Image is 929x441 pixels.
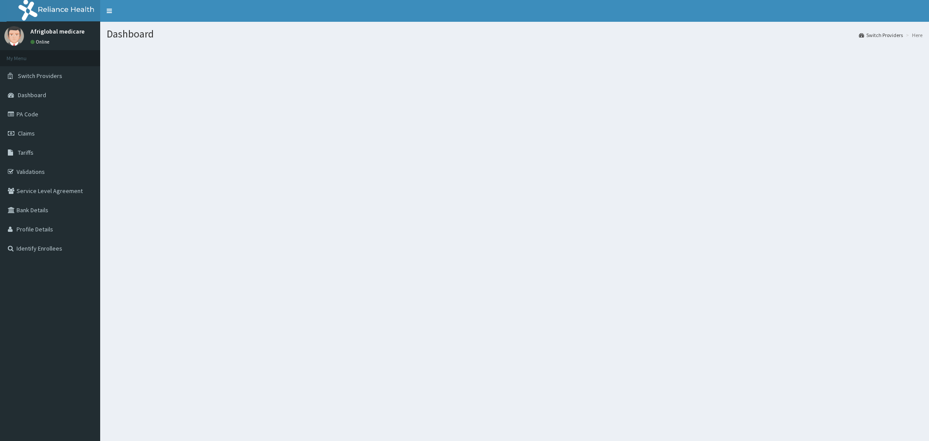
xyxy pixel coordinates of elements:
[904,31,922,39] li: Here
[18,129,35,137] span: Claims
[107,28,922,40] h1: Dashboard
[859,31,903,39] a: Switch Providers
[30,28,84,34] p: Afriglobal medicare
[18,149,34,156] span: Tariffs
[30,39,51,45] a: Online
[18,72,62,80] span: Switch Providers
[18,91,46,99] span: Dashboard
[4,26,24,46] img: User Image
